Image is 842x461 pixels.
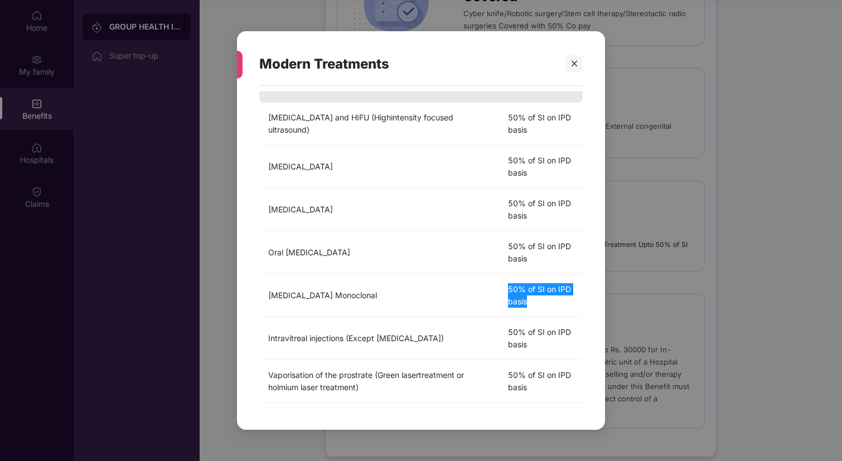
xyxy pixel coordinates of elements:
[259,274,499,317] td: [MEDICAL_DATA] Monoclonal
[259,231,499,274] td: Oral [MEDICAL_DATA]
[499,188,583,231] td: 50% of SI on IPD basis
[499,145,583,188] td: 50% of SI on IPD basis
[499,103,583,145] td: 50% of SI on IPD basis
[499,274,583,317] td: 50% of SI on IPD basis
[259,103,499,145] td: [MEDICAL_DATA] and HIFU (Highintensity focused ultrasound)
[259,317,499,360] td: Intravitreal injections (Except [MEDICAL_DATA])
[259,360,499,403] td: Vaporisation of the prostrate (Green lasertreatment or holmium laser treatment)
[259,42,556,86] div: Modern Treatments
[499,231,583,274] td: 50% of SI on IPD basis
[570,60,578,67] span: close
[259,145,499,188] td: [MEDICAL_DATA]
[259,403,499,446] td: Bronchial Thermoplasty
[499,403,583,446] td: 50% of SI on IPD basis
[259,188,499,231] td: [MEDICAL_DATA]
[499,360,583,403] td: 50% of SI on IPD basis
[499,317,583,360] td: 50% of SI on IPD basis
